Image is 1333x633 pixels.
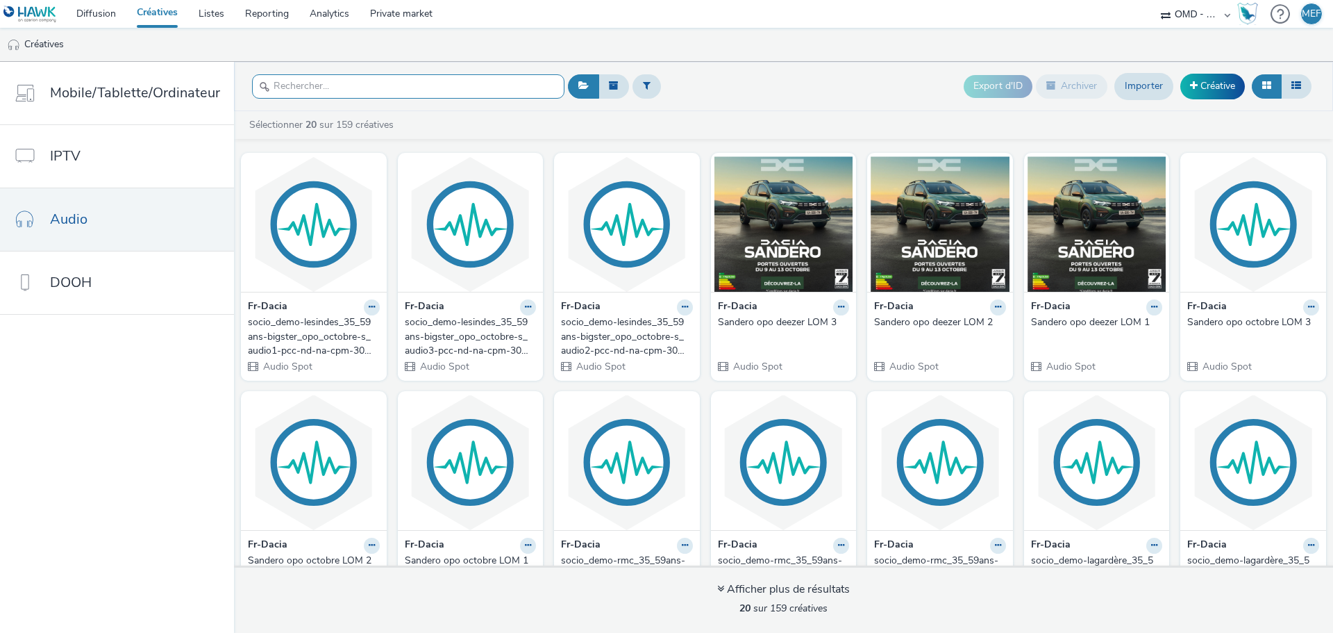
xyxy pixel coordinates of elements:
[1237,3,1258,25] img: Hawk Academy
[1201,360,1252,373] span: Audio Spot
[305,118,317,131] strong: 20
[561,315,693,358] a: socio_demo-lesindes_35_59ans-bigster_opo_octobre-s_audio2-pcc-nd-na-cpm-30_no_skip
[561,315,687,358] div: socio_demo-lesindes_35_59ans-bigster_opo_octobre-s_audio2-pcc-nd-na-cpm-30_no_skip
[50,146,81,166] span: IPTV
[739,602,751,615] strong: 20
[244,395,383,530] img: Sandero opo octobre LOM 2 visual
[718,315,850,329] a: Sandero opo deezer LOM 3
[405,538,444,554] strong: Fr-Dacia
[1031,315,1157,329] div: Sandero opo deezer LOM 1
[419,360,469,373] span: Audio Spot
[3,6,57,23] img: undefined Logo
[718,315,844,329] div: Sandero opo deezer LOM 3
[401,156,540,292] img: socio_demo-lesindes_35_59ans-bigster_opo_octobre-s_audio3-pcc-nd-na-cpm-30_no_skip visual
[557,156,696,292] img: socio_demo-lesindes_35_59ans-bigster_opo_octobre-s_audio2-pcc-nd-na-cpm-30_no_skip visual
[405,315,531,358] div: socio_demo-lesindes_35_59ans-bigster_opo_octobre-s_audio3-pcc-nd-na-cpm-30_no_skip
[1028,156,1166,292] img: Sandero opo deezer LOM 1 visual
[1028,395,1166,530] img: socio_demo-lagardère_35_59ans-bigster_opo_octobre-s_audio3-pcc-nd-na-cpm-30_no_skip visual
[1114,73,1173,99] a: Importer
[1031,538,1071,554] strong: Fr-Dacia
[7,38,21,52] img: audio
[874,299,914,315] strong: Fr-Dacia
[405,554,531,568] div: Sandero opo octobre LOM 1
[1187,299,1227,315] strong: Fr-Dacia
[718,554,844,596] div: socio_demo-rmc_35_59ans-bigster_opo_octobre-s_audio2-pcc-nd-na-cpm-30_no_skip
[401,395,540,530] img: Sandero opo octobre LOM 1 visual
[1036,74,1107,98] button: Archiver
[874,538,914,554] strong: Fr-Dacia
[1184,156,1323,292] img: Sandero opo octobre LOM 3 visual
[732,360,782,373] span: Audio Spot
[248,118,399,131] a: Sélectionner sur 159 créatives
[248,538,287,554] strong: Fr-Dacia
[1187,538,1227,554] strong: Fr-Dacia
[1045,360,1096,373] span: Audio Spot
[1252,74,1282,98] button: Grille
[871,395,1009,530] img: socio_demo-rmc_35_59ans-bigster_opo_octobre-s_audio1-pcc-nd-na-cpm-30_no_skip visual
[50,209,87,229] span: Audio
[248,315,374,358] div: socio_demo-lesindes_35_59ans-bigster_opo_octobre-s_audio1-pcc-nd-na-cpm-30_no_skip
[888,360,939,373] span: Audio Spot
[1031,554,1163,596] a: socio_demo-lagardère_35_59ans-bigster_opo_octobre-s_audio3-pcc-nd-na-cpm-30_no_skip
[874,315,1000,329] div: Sandero opo deezer LOM 2
[557,395,696,530] img: socio_demo-rmc_35_59ans-bigster_opo_octobre-s_audio3-pcc-nd-na-cpm-30_no_skip visual
[964,75,1032,97] button: Export d'ID
[714,156,853,292] img: Sandero opo deezer LOM 3 visual
[561,299,601,315] strong: Fr-Dacia
[1281,74,1311,98] button: Liste
[50,272,92,293] span: DOOH
[248,554,380,568] a: Sandero opo octobre LOM 2
[1187,554,1314,596] div: socio_demo-lagardère_35_59ans-bigster_opo_octobre-s_audio2-pcc-nd-na-cpm-30_no_skip
[405,554,537,568] a: Sandero opo octobre LOM 1
[561,554,687,596] div: socio_demo-rmc_35_59ans-bigster_opo_octobre-s_audio3-pcc-nd-na-cpm-30_no_skip
[1302,3,1321,24] div: MEF
[1031,554,1157,596] div: socio_demo-lagardère_35_59ans-bigster_opo_octobre-s_audio3-pcc-nd-na-cpm-30_no_skip
[1187,554,1319,596] a: socio_demo-lagardère_35_59ans-bigster_opo_octobre-s_audio2-pcc-nd-na-cpm-30_no_skip
[739,602,828,615] span: sur 159 créatives
[561,538,601,554] strong: Fr-Dacia
[1031,315,1163,329] a: Sandero opo deezer LOM 1
[874,554,1000,596] div: socio_demo-rmc_35_59ans-bigster_opo_octobre-s_audio1-pcc-nd-na-cpm-30_no_skip
[561,554,693,596] a: socio_demo-rmc_35_59ans-bigster_opo_octobre-s_audio3-pcc-nd-na-cpm-30_no_skip
[262,360,312,373] span: Audio Spot
[1237,3,1264,25] a: Hawk Academy
[1180,74,1245,99] a: Créative
[718,554,850,596] a: socio_demo-rmc_35_59ans-bigster_opo_octobre-s_audio2-pcc-nd-na-cpm-30_no_skip
[874,554,1006,596] a: socio_demo-rmc_35_59ans-bigster_opo_octobre-s_audio1-pcc-nd-na-cpm-30_no_skip
[248,299,287,315] strong: Fr-Dacia
[405,299,444,315] strong: Fr-Dacia
[718,538,757,554] strong: Fr-Dacia
[714,395,853,530] img: socio_demo-rmc_35_59ans-bigster_opo_octobre-s_audio2-pcc-nd-na-cpm-30_no_skip visual
[871,156,1009,292] img: Sandero opo deezer LOM 2 visual
[874,315,1006,329] a: Sandero opo deezer LOM 2
[718,299,757,315] strong: Fr-Dacia
[1031,299,1071,315] strong: Fr-Dacia
[1184,395,1323,530] img: socio_demo-lagardère_35_59ans-bigster_opo_octobre-s_audio2-pcc-nd-na-cpm-30_no_skip visual
[405,315,537,358] a: socio_demo-lesindes_35_59ans-bigster_opo_octobre-s_audio3-pcc-nd-na-cpm-30_no_skip
[252,74,564,99] input: Rechercher...
[717,582,850,598] div: Afficher plus de résultats
[50,83,220,103] span: Mobile/Tablette/Ordinateur
[575,360,626,373] span: Audio Spot
[1187,315,1314,329] div: Sandero opo octobre LOM 3
[248,554,374,568] div: Sandero opo octobre LOM 2
[1187,315,1319,329] a: Sandero opo octobre LOM 3
[248,315,380,358] a: socio_demo-lesindes_35_59ans-bigster_opo_octobre-s_audio1-pcc-nd-na-cpm-30_no_skip
[244,156,383,292] img: socio_demo-lesindes_35_59ans-bigster_opo_octobre-s_audio1-pcc-nd-na-cpm-30_no_skip visual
